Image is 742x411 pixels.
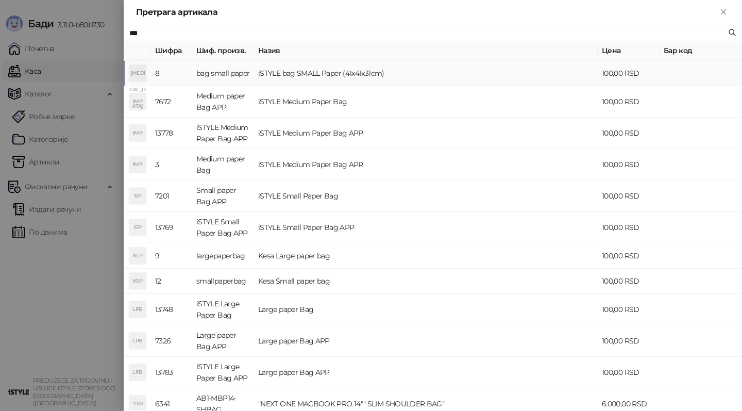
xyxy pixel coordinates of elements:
[598,118,660,149] td: 100,00 RSD
[192,212,254,243] td: iSTYLE Small Paper Bag APP
[129,364,146,381] div: LPB
[151,212,192,243] td: 13769
[254,212,598,243] td: iSTYLE Small Paper Bag APP
[151,149,192,180] td: 3
[151,41,192,61] th: Шифра
[254,86,598,118] td: iSTYLE Medium Paper Bag
[151,294,192,325] td: 13748
[151,180,192,212] td: 7201
[598,149,660,180] td: 100,00 RSD
[254,180,598,212] td: iSTYLE Small Paper Bag
[254,269,598,294] td: Kesa Small paper bag
[598,86,660,118] td: 100,00 RSD
[254,61,598,86] td: iSTYLE bag SMALL Paper (41x41x31cm)
[598,180,660,212] td: 100,00 RSD
[254,149,598,180] td: iSTYLE Medium Paper Bag APR
[192,180,254,212] td: Small paper Bag APP
[129,156,146,173] div: IMP
[598,61,660,86] td: 100,00 RSD
[598,294,660,325] td: 100,00 RSD
[192,149,254,180] td: Medium paper Bag
[192,61,254,86] td: bag small paper
[151,118,192,149] td: 13778
[598,357,660,388] td: 100,00 RSD
[192,41,254,61] th: Шиф. произв.
[151,325,192,357] td: 7326
[129,248,146,264] div: KLP
[192,325,254,357] td: Large paper Bag APP
[129,125,146,141] div: IMP
[598,325,660,357] td: 100,00 RSD
[598,243,660,269] td: 100,00 RSD
[129,188,146,204] div: ISP
[254,118,598,149] td: iSTYLE Medium Paper Bag APP
[151,357,192,388] td: 13783
[254,294,598,325] td: Large paper Bag
[254,357,598,388] td: Large paper Bag APP
[192,243,254,269] td: largepaperbag
[151,86,192,118] td: 7672
[254,325,598,357] td: Large paper Bag APP
[151,61,192,86] td: 8
[129,333,146,349] div: LPB
[254,243,598,269] td: Kesa Large paper bag
[192,294,254,325] td: iSTYLE Large Paper Bag
[660,41,742,61] th: Бар код
[598,212,660,243] td: 100,00 RSD
[717,6,730,19] button: Close
[598,269,660,294] td: 100,00 RSD
[129,273,146,289] div: KSP
[254,41,598,61] th: Назив
[192,269,254,294] td: smallpaperbag
[192,118,254,149] td: iSTYLE Medium Paper Bag APP
[151,269,192,294] td: 12
[598,41,660,61] th: Цена
[129,301,146,318] div: LPB
[129,219,146,236] div: ISP
[136,6,717,19] div: Претрага артикала
[129,93,146,110] div: IMP
[192,357,254,388] td: iSTYLE Large Paper Bag APP
[192,86,254,118] td: Medium paper Bag APP
[151,243,192,269] td: 9
[129,65,146,81] div: [MEDICAL_DATA]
